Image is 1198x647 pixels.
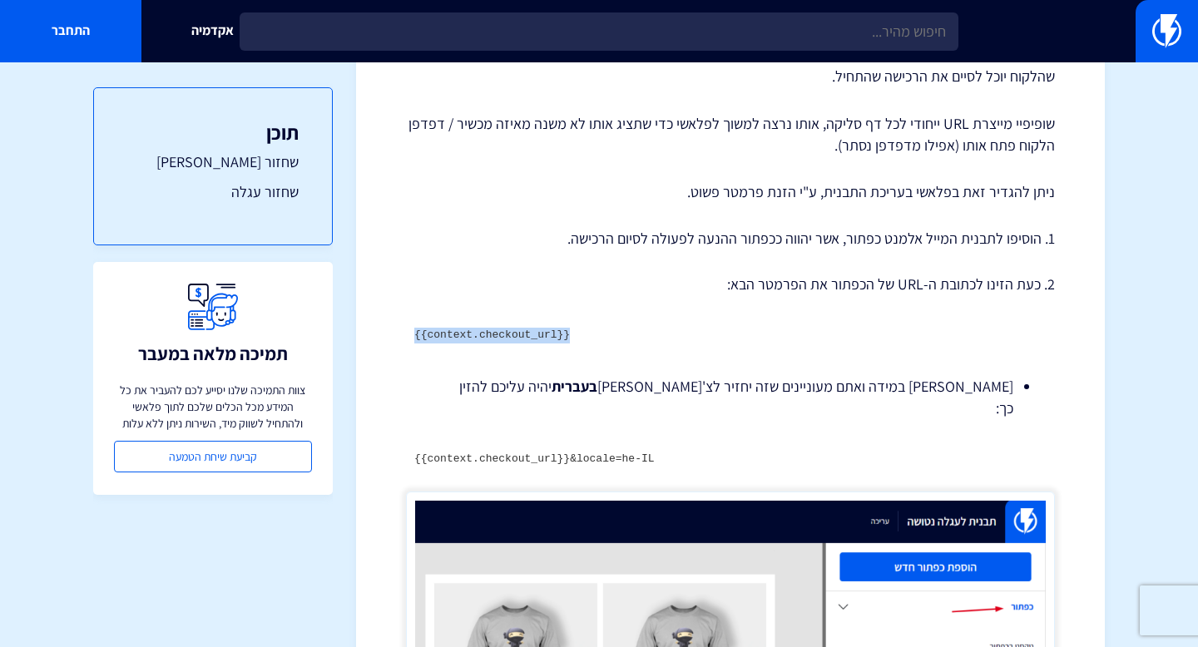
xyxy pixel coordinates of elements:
[414,328,570,341] code: {{context.checkout_url}}
[240,12,958,51] input: חיפוש מהיר...
[127,121,299,143] h3: תוכן
[127,181,299,203] a: שחזור עגלה
[406,113,1055,156] p: שופיפיי מייצרת URL ייחודי לכל דף סליקה, אותו נרצה למשוך לפלאשי כדי שתציג אותו לא משנה מאיזה מכשיר...
[552,377,597,396] strong: בעברית
[406,274,1055,295] p: 2. כעת הזינו לכתובת ה-URL של הכפתור את הפרמטר הבא:
[114,382,312,432] p: צוות התמיכה שלנו יסייע לכם להעביר את כל המידע מכל הכלים שלכם לתוך פלאשי ולהתחיל לשווק מיד, השירות...
[138,343,288,363] h3: תמיכה מלאה במעבר
[114,441,312,472] a: קביעת שיחת הטמעה
[127,151,299,173] a: שחזור [PERSON_NAME]
[414,452,655,465] code: {{context.checkout_url}}&locale=he-IL
[448,376,1013,418] li: [PERSON_NAME] במידה ואתם מעוניינים שזה יחזיר לצ'[PERSON_NAME] יהיה עליכם להזין כך:
[406,228,1055,249] p: 1. הוסיפו לתבנית המייל אלמנט כפתור, אשר יהווה ככפתור ההנעה לפעולה לסיום הרכישה.
[406,181,1055,203] p: ניתן להגדיר זאת בפלאשי בעריכת התבנית, ע"י הזנת פרמטר פשוט.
